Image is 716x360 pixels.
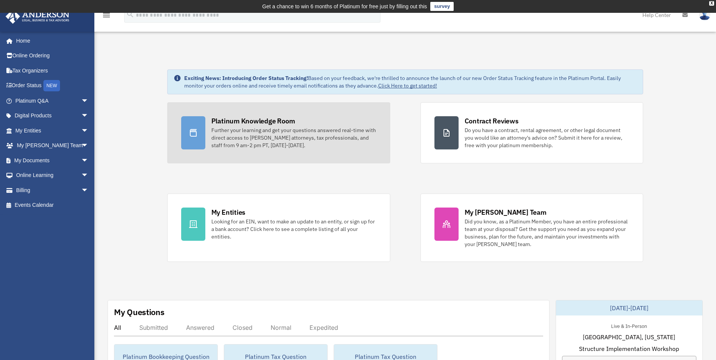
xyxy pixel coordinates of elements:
img: Anderson Advisors Platinum Portal [3,9,72,24]
a: Tax Organizers [5,63,100,78]
a: Click Here to get started! [378,82,437,89]
a: My Entities Looking for an EIN, want to make an update to an entity, or sign up for a bank accoun... [167,194,390,262]
div: Further your learning and get your questions answered real-time with direct access to [PERSON_NAM... [211,126,376,149]
div: close [709,1,714,6]
strong: Exciting News: Introducing Order Status Tracking! [184,75,308,82]
a: My [PERSON_NAME] Teamarrow_drop_down [5,138,100,153]
span: arrow_drop_down [81,168,96,183]
a: Order StatusNEW [5,78,100,94]
div: Live & In-Person [605,322,653,329]
div: My [PERSON_NAME] Team [465,208,547,217]
div: My Questions [114,306,165,318]
a: My [PERSON_NAME] Team Did you know, as a Platinum Member, you have an entire professional team at... [420,194,644,262]
a: Online Learningarrow_drop_down [5,168,100,183]
div: Looking for an EIN, want to make an update to an entity, or sign up for a bank account? Click her... [211,218,376,240]
a: Online Ordering [5,48,100,63]
div: Normal [271,324,291,331]
span: [GEOGRAPHIC_DATA], [US_STATE] [583,332,675,342]
span: arrow_drop_down [81,108,96,124]
i: search [126,10,134,18]
a: My Entitiesarrow_drop_down [5,123,100,138]
div: Do you have a contract, rental agreement, or other legal document you would like an attorney's ad... [465,126,630,149]
div: Expedited [309,324,338,331]
a: Platinum Knowledge Room Further your learning and get your questions answered real-time with dire... [167,102,390,163]
div: Did you know, as a Platinum Member, you have an entire professional team at your disposal? Get th... [465,218,630,248]
div: My Entities [211,208,245,217]
a: Digital Productsarrow_drop_down [5,108,100,123]
i: menu [102,11,111,20]
div: [DATE]-[DATE] [556,300,702,315]
div: Answered [186,324,214,331]
div: NEW [43,80,60,91]
div: Closed [233,324,253,331]
div: Submitted [139,324,168,331]
div: Get a chance to win 6 months of Platinum for free just by filling out this [262,2,427,11]
span: arrow_drop_down [81,183,96,198]
a: menu [102,13,111,20]
span: arrow_drop_down [81,93,96,109]
span: arrow_drop_down [81,138,96,154]
span: Structure Implementation Workshop [579,344,679,353]
span: arrow_drop_down [81,123,96,138]
div: Based on your feedback, we're thrilled to announce the launch of our new Order Status Tracking fe... [184,74,637,89]
span: arrow_drop_down [81,153,96,168]
a: Billingarrow_drop_down [5,183,100,198]
a: Platinum Q&Aarrow_drop_down [5,93,100,108]
div: Platinum Knowledge Room [211,116,295,126]
div: All [114,324,121,331]
a: Contract Reviews Do you have a contract, rental agreement, or other legal document you would like... [420,102,644,163]
a: Home [5,33,96,48]
a: My Documentsarrow_drop_down [5,153,100,168]
a: survey [430,2,454,11]
div: Contract Reviews [465,116,519,126]
a: Events Calendar [5,198,100,213]
img: User Pic [699,9,710,20]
